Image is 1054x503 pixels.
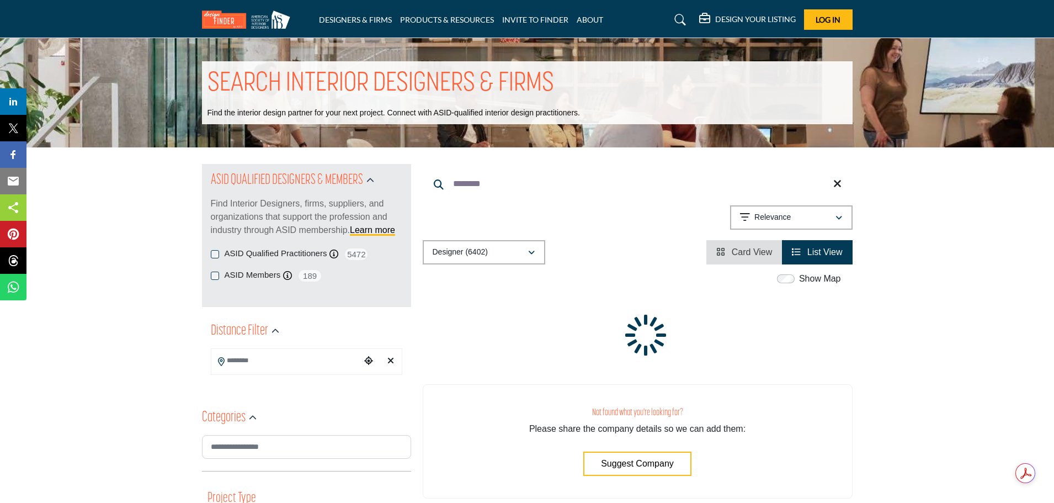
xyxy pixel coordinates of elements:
[782,240,852,264] li: List View
[529,424,746,433] span: Please share the company details so we can add them:
[211,350,360,372] input: Search Location
[400,15,494,24] a: PRODUCTS & RESOURCES
[202,10,296,29] img: Site Logo
[202,408,246,428] h2: Categories
[211,321,268,341] h2: Distance Filter
[715,14,796,24] h5: DESIGN YOUR LISTING
[207,108,580,119] p: Find the interior design partner for your next project. Connect with ASID-qualified interior desi...
[816,15,840,24] span: Log In
[225,247,327,260] label: ASID Qualified Practitioners
[502,15,568,24] a: INVITE TO FINDER
[211,171,363,190] h2: ASID QUALIFIED DESIGNERS & MEMBERS
[211,250,219,258] input: ASID Qualified Practitioners checkbox
[433,247,488,258] p: Designer (6402)
[423,171,853,197] input: Search Keyword
[350,225,395,235] a: Learn more
[799,272,841,285] label: Show Map
[804,9,853,30] button: Log In
[699,13,796,27] div: DESIGN YOUR LISTING
[360,350,377,373] div: Choose your current location
[583,452,691,476] button: Suggest Company
[319,15,392,24] a: DESIGNERS & FIRMS
[754,212,791,223] p: Relevance
[297,269,322,283] span: 189
[730,205,853,230] button: Relevance
[445,407,830,419] h3: Not found what you're looking for?
[211,197,402,237] p: Find Interior Designers, firms, suppliers, and organizations that support the profession and indu...
[807,247,843,257] span: List View
[382,350,399,373] div: Clear search location
[601,459,674,468] span: Suggest Company
[577,15,603,24] a: ABOUT
[211,272,219,280] input: ASID Members checkbox
[207,67,554,101] h1: SEARCH INTERIOR DESIGNERS & FIRMS
[344,247,369,261] span: 5472
[716,247,772,257] a: View Card
[423,240,545,264] button: Designer (6402)
[792,247,842,257] a: View List
[664,11,693,29] a: Search
[706,240,782,264] li: Card View
[732,247,773,257] span: Card View
[225,269,281,282] label: ASID Members
[202,435,411,459] input: Search Category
